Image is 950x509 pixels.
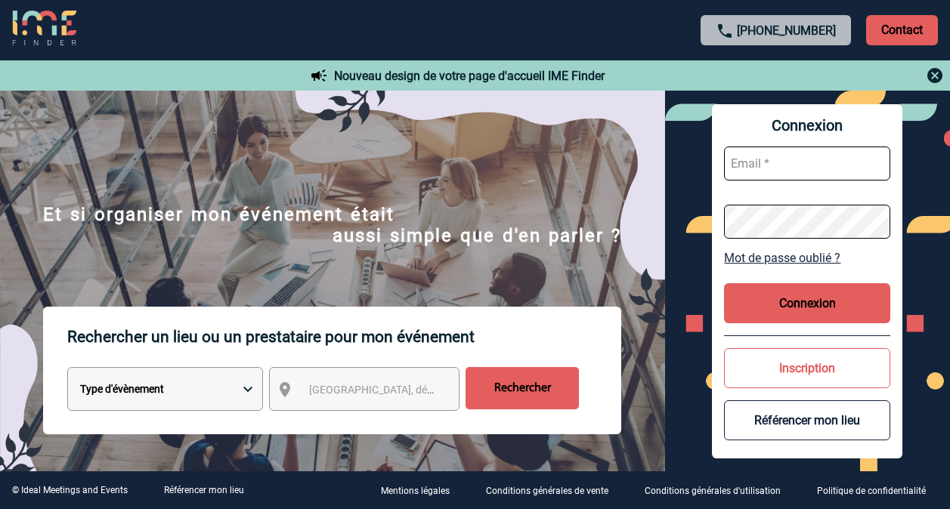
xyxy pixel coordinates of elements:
[12,485,128,495] div: © Ideal Meetings and Events
[381,486,450,497] p: Mentions légales
[466,367,579,409] input: Rechercher
[817,486,926,497] p: Politique de confidentialité
[645,486,781,497] p: Conditions générales d'utilisation
[164,485,244,495] a: Référencer mon lieu
[724,348,890,388] button: Inscription
[737,23,836,38] a: [PHONE_NUMBER]
[724,283,890,323] button: Connexion
[67,307,621,367] p: Rechercher un lieu ou un prestataire pour mon événement
[716,22,734,40] img: call-24-px.png
[805,483,950,498] a: Politique de confidentialité
[724,251,890,265] a: Mot de passe oublié ?
[724,147,890,180] input: Email *
[724,400,890,440] button: Référencer mon lieu
[474,483,633,498] a: Conditions générales de vente
[724,116,890,134] span: Connexion
[866,15,938,45] p: Contact
[486,486,608,497] p: Conditions générales de vente
[309,384,519,396] span: [GEOGRAPHIC_DATA], département, région...
[369,483,474,498] a: Mentions légales
[633,483,805,498] a: Conditions générales d'utilisation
